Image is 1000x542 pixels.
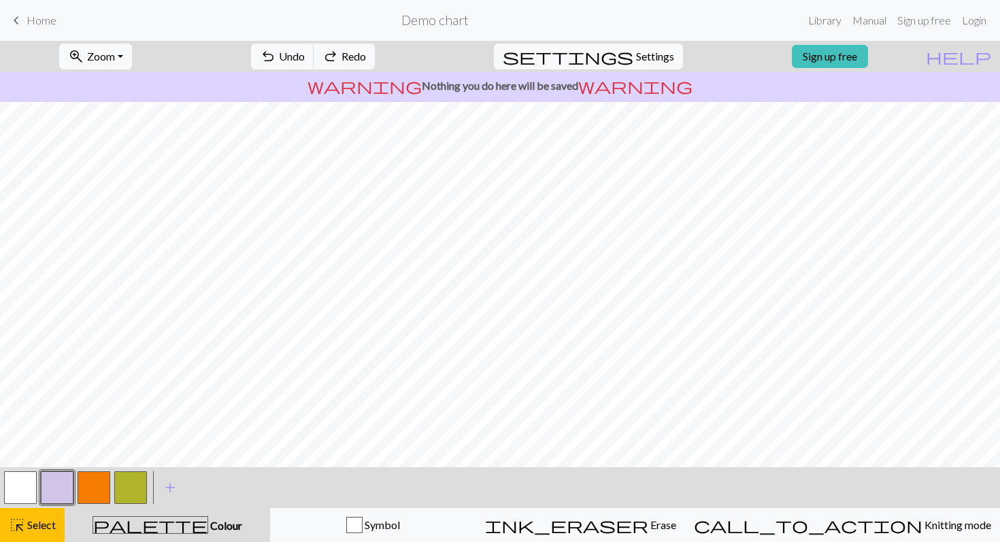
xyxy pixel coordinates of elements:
button: Redo [314,44,375,69]
button: Zoom [59,44,132,69]
span: ink_eraser [485,515,648,535]
button: SettingsSettings [494,44,683,69]
span: palette [93,515,207,535]
span: help [926,47,991,66]
i: Settings [503,48,633,65]
button: Erase [476,508,685,542]
span: Home [27,14,56,27]
span: call_to_action [694,515,922,535]
a: Sign up free [892,7,956,34]
p: Nothing you do here will be saved [5,78,995,94]
span: warning [578,76,693,95]
a: Home [8,9,56,32]
span: settings [503,47,633,66]
h2: Demo chart [401,12,469,28]
span: Select [25,518,56,531]
span: Undo [279,50,305,63]
a: Library [803,7,847,34]
span: Zoom [87,50,115,63]
a: Login [956,7,992,34]
span: undo [260,47,276,66]
span: add [162,478,178,497]
button: Symbol [270,508,476,542]
span: Erase [648,518,676,531]
span: Settings [636,48,674,65]
button: Knitting mode [685,508,1000,542]
span: Symbol [363,518,400,531]
span: warning [307,76,422,95]
span: highlight_alt [9,515,25,535]
span: zoom_in [68,47,84,66]
span: redo [322,47,339,66]
span: keyboard_arrow_left [8,11,24,30]
button: Colour [65,508,270,542]
a: Manual [847,7,892,34]
a: Sign up free [792,45,868,68]
span: Knitting mode [922,518,991,531]
button: Undo [251,44,314,69]
span: Redo [341,50,366,63]
span: Colour [208,519,242,532]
